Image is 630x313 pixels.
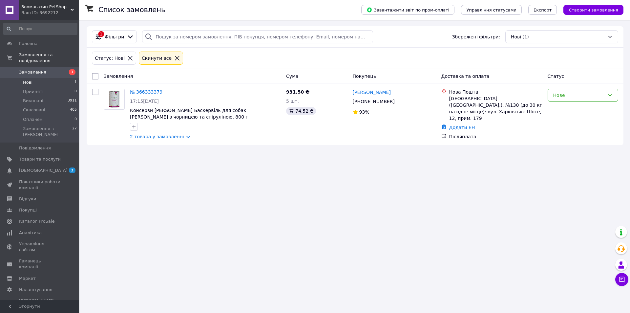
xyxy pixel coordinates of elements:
[23,126,72,138] span: Замовлення з [PERSON_NAME]
[553,92,605,99] div: Нове
[449,125,475,130] a: Додати ЕН
[130,89,162,95] a: № 366333379
[74,89,77,95] span: 0
[104,89,125,110] a: Фото товару
[522,34,529,39] span: (1)
[142,30,373,43] input: Пошук за номером замовлення, ПІБ покупця, номером телефону, Email, номером накладної
[74,79,77,85] span: 1
[615,273,628,286] button: Чат з покупцем
[461,5,522,15] button: Управління статусами
[19,276,36,281] span: Маркет
[107,89,121,109] img: Фото товару
[19,218,54,224] span: Каталог ProSale
[19,179,61,191] span: Показники роботи компанії
[105,34,124,40] span: Фільтри
[19,207,37,213] span: Покупці
[548,74,564,79] span: Статус
[557,7,623,12] a: Створити замовлення
[19,196,36,202] span: Відгуки
[23,79,32,85] span: Нові
[563,5,623,15] button: Створити замовлення
[286,89,309,95] span: 931.50 ₴
[19,156,61,162] span: Товари та послуги
[23,117,44,123] span: Оплачені
[130,134,184,139] a: 2 товара у замовленні
[452,34,500,40] span: Збережені фільтри:
[534,8,552,12] span: Експорт
[72,126,77,138] span: 27
[286,99,299,104] span: 5 шт.
[286,74,298,79] span: Cума
[441,74,490,79] span: Доставка та оплата
[367,7,449,13] span: Завантажити звіт по пром-оплаті
[23,107,45,113] span: Скасовані
[19,168,68,173] span: [DEMOGRAPHIC_DATA]
[449,133,542,140] div: Післяплата
[69,168,75,173] span: 3
[23,98,43,104] span: Виконані
[19,52,79,64] span: Замовлення та повідомлення
[104,74,133,79] span: Замовлення
[361,5,454,15] button: Завантажити звіт по пром-оплаті
[69,69,75,75] span: 1
[74,117,77,123] span: 0
[3,23,77,35] input: Пошук
[449,89,542,95] div: Нова Пошта
[511,34,521,40] span: Нові
[449,95,542,122] div: [GEOGRAPHIC_DATA] ([GEOGRAPHIC_DATA].), №130 (до 30 кг на одне місце): вул. Харківське Шосе, 12, ...
[19,258,61,270] span: Гаманець компанії
[130,108,248,120] a: Консерви [PERSON_NAME] Баскервіль для собак [PERSON_NAME] з чорницею та спіруліною, 800 г
[528,5,557,15] button: Експорт
[19,145,51,151] span: Повідомлення
[23,89,43,95] span: Прийняті
[359,109,369,115] span: 93%
[351,97,396,106] div: [PHONE_NUMBER]
[19,69,46,75] span: Замовлення
[19,287,52,293] span: Налаштування
[70,107,77,113] span: 405
[21,10,79,16] div: Ваш ID: 3692212
[353,89,391,96] a: [PERSON_NAME]
[286,107,316,115] div: 74.52 ₴
[94,55,126,62] div: Статус: Нові
[19,230,42,236] span: Аналітика
[21,4,71,10] span: Зоомагазин PetShop
[569,8,618,12] span: Створити замовлення
[140,55,173,62] div: Cкинути все
[466,8,516,12] span: Управління статусами
[68,98,77,104] span: 3911
[353,74,376,79] span: Покупець
[19,241,61,253] span: Управління сайтом
[19,41,37,47] span: Головна
[98,6,165,14] h1: Список замовлень
[130,99,159,104] span: 17:15[DATE]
